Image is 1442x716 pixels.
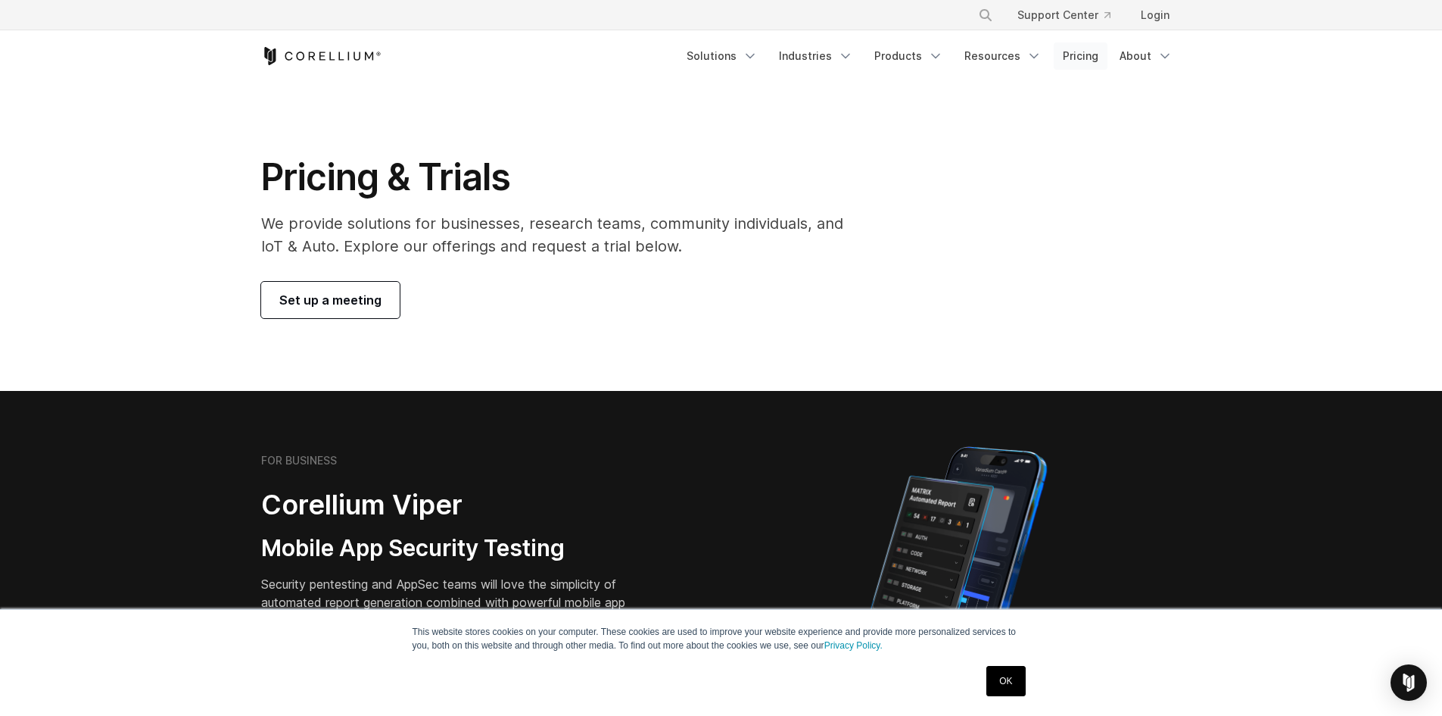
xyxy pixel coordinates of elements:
[261,282,400,318] a: Set up a meeting
[1391,664,1427,701] div: Open Intercom Messenger
[1054,42,1107,70] a: Pricing
[824,640,883,651] a: Privacy Policy.
[279,291,382,309] span: Set up a meeting
[261,454,337,467] h6: FOR BUSINESS
[960,2,1182,29] div: Navigation Menu
[261,212,864,258] p: We provide solutions for businesses, research teams, community individuals, and IoT & Auto. Explo...
[972,2,999,29] button: Search
[955,42,1051,70] a: Resources
[865,42,952,70] a: Products
[1005,2,1123,29] a: Support Center
[770,42,862,70] a: Industries
[261,155,864,200] h1: Pricing & Trials
[1110,42,1182,70] a: About
[986,666,1025,696] a: OK
[261,488,649,522] h2: Corellium Viper
[261,575,649,630] p: Security pentesting and AppSec teams will love the simplicity of automated report generation comb...
[261,534,649,563] h3: Mobile App Security Testing
[845,439,1073,705] img: Corellium MATRIX automated report on iPhone showing app vulnerability test results across securit...
[261,47,382,65] a: Corellium Home
[677,42,1182,70] div: Navigation Menu
[1129,2,1182,29] a: Login
[413,625,1030,652] p: This website stores cookies on your computer. These cookies are used to improve your website expe...
[677,42,767,70] a: Solutions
